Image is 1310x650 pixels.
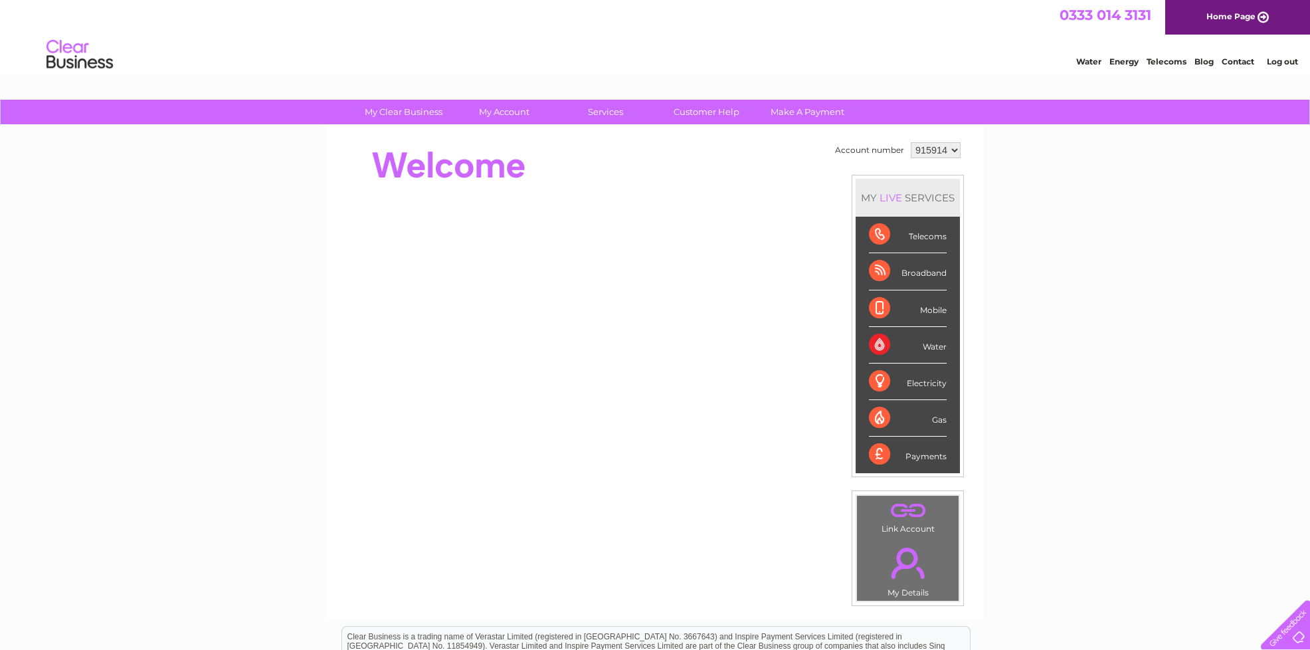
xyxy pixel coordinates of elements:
a: Services [551,100,660,124]
a: My Account [450,100,559,124]
a: Log out [1266,56,1297,66]
div: Broadband [869,253,947,290]
div: Electricity [869,364,947,400]
img: logo.png [46,35,114,75]
div: Gas [869,400,947,437]
div: MY SERVICES [856,179,960,217]
div: Payments [869,437,947,473]
a: Energy [1109,56,1139,66]
a: Telecoms [1147,56,1186,66]
td: My Details [856,536,959,601]
a: My Clear Business [349,100,458,124]
div: Telecoms [869,217,947,253]
a: Blog [1194,56,1214,66]
a: Customer Help [652,100,761,124]
a: . [860,540,955,586]
td: Account number [832,139,907,162]
div: Water [869,327,947,364]
div: Mobile [869,290,947,327]
td: Link Account [856,495,959,537]
a: Make A Payment [753,100,862,124]
a: Water [1076,56,1101,66]
div: LIVE [877,191,905,204]
div: Clear Business is a trading name of Verastar Limited (registered in [GEOGRAPHIC_DATA] No. 3667643... [342,7,970,64]
a: Contact [1222,56,1254,66]
a: 0333 014 3131 [1060,7,1151,23]
a: . [860,499,955,522]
